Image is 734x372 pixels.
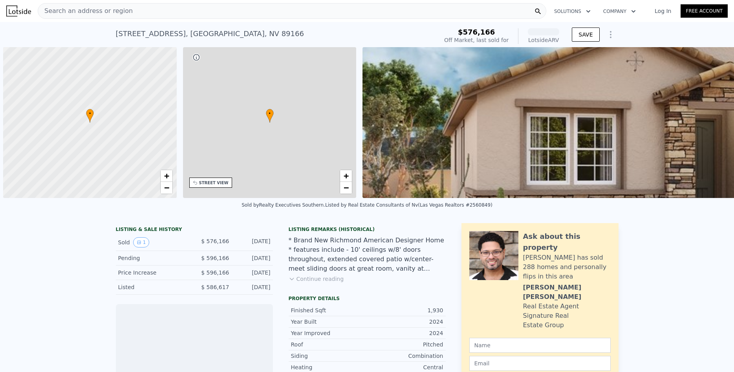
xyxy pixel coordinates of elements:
div: Finished Sqft [291,306,367,314]
span: Search an address or region [38,6,133,16]
a: Free Account [681,4,728,18]
div: Combination [367,352,443,360]
button: Continue reading [289,275,344,283]
div: Pending [118,254,188,262]
span: • [86,110,94,117]
div: Pitched [367,341,443,348]
a: Log In [645,7,681,15]
div: LISTING & SALE HISTORY [116,226,273,234]
div: • [86,109,94,123]
div: 2024 [367,329,443,337]
div: Listed [118,283,188,291]
div: Real Estate Agent [523,302,579,311]
div: Heating [291,363,367,371]
button: Company [597,4,642,18]
div: Sold [118,237,188,247]
a: Zoom out [161,182,172,194]
div: 2024 [367,318,443,326]
div: • [266,109,274,123]
div: Ask about this property [523,231,611,253]
div: Siding [291,352,367,360]
div: Roof [291,341,367,348]
a: Zoom out [340,182,352,194]
div: STREET VIEW [199,180,229,186]
div: [DATE] [236,254,271,262]
button: SAVE [572,27,599,42]
input: Name [469,338,611,353]
div: Property details [289,295,446,302]
div: Central [367,363,443,371]
div: Year Built [291,318,367,326]
div: Lotside ARV [528,36,559,44]
span: $576,166 [458,28,495,36]
button: View historical data [133,237,150,247]
div: [DATE] [236,269,271,277]
span: − [344,183,349,192]
span: $ 596,166 [201,255,229,261]
div: [PERSON_NAME] has sold 288 homes and personally flips in this area [523,253,611,281]
a: Zoom in [161,170,172,182]
div: Listed by Real Estate Consultants of Nv (Las Vegas Realtors #2560849) [325,202,492,208]
div: Listing Remarks (Historical) [289,226,446,233]
button: Solutions [548,4,597,18]
span: $ 576,166 [201,238,229,244]
span: + [344,171,349,181]
div: * Brand New Richmond American Designer Home * features include - 10' ceilings w/8' doors througho... [289,236,446,273]
a: Zoom in [340,170,352,182]
span: • [266,110,274,117]
img: Lotside [6,5,31,16]
div: Signature Real Estate Group [523,311,611,330]
button: Show Options [603,27,619,42]
div: Off Market, last sold for [444,36,509,44]
span: + [164,171,169,181]
div: 1,930 [367,306,443,314]
div: [PERSON_NAME] [PERSON_NAME] [523,283,611,302]
div: Price Increase [118,269,188,277]
div: [DATE] [236,283,271,291]
span: − [164,183,169,192]
div: Year Improved [291,329,367,337]
div: Sold by Realty Executives Southern . [242,202,325,208]
div: [STREET_ADDRESS] , [GEOGRAPHIC_DATA] , NV 89166 [116,28,304,39]
span: $ 596,166 [201,269,229,276]
span: $ 586,617 [201,284,229,290]
div: [DATE] [236,237,271,247]
input: Email [469,356,611,371]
